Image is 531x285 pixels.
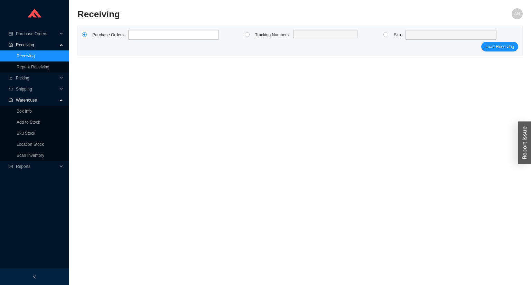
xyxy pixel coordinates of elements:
span: Load Receiving [485,43,514,50]
a: Scan Inventory [17,153,44,158]
span: left [32,275,37,279]
a: Box Info [17,109,32,114]
a: Receiving [17,54,35,58]
span: Receiving [16,39,57,50]
a: Add to Stock [17,120,40,125]
label: Tracking Numbers [255,30,294,40]
a: Sku Stock [17,131,35,136]
button: Load Receiving [481,42,518,51]
span: Purchase Orders [16,28,57,39]
label: Purchase Orders [92,30,128,40]
h2: Receiving [77,8,411,20]
span: credit-card [8,32,13,36]
span: Reports [16,161,57,172]
span: AN [514,8,520,19]
span: Picking [16,73,57,84]
span: Warehouse [16,95,57,106]
span: fund [8,164,13,169]
label: Sku [394,30,406,40]
a: Location Stock [17,142,44,147]
span: Shipping [16,84,57,95]
a: Reprint Receiving [17,65,49,69]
